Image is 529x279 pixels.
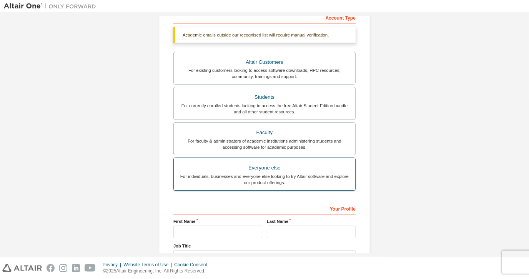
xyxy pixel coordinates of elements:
img: Altair One [4,2,100,10]
div: For existing customers looking to access software downloads, HPC resources, community, trainings ... [178,67,351,80]
div: Account Type [173,11,356,23]
div: Privacy [103,262,123,268]
img: altair_logo.svg [2,264,42,272]
div: Students [178,92,351,103]
div: Academic emails outside our recognised list will require manual verification. [173,27,356,43]
img: instagram.svg [59,264,67,272]
div: For currently enrolled students looking to access the free Altair Student Edition bundle and all ... [178,103,351,115]
p: © 2025 Altair Engineering, Inc. All Rights Reserved. [103,268,212,274]
img: facebook.svg [47,264,55,272]
label: Last Name [267,218,356,224]
div: Your Profile [173,202,356,214]
div: Faculty [178,127,351,138]
div: Website Terms of Use [123,262,174,268]
img: linkedin.svg [72,264,80,272]
div: Cookie Consent [174,262,211,268]
div: Altair Customers [178,57,351,68]
div: For faculty & administrators of academic institutions administering students and accessing softwa... [178,138,351,150]
label: Job Title [173,243,356,249]
img: youtube.svg [85,264,96,272]
div: Everyone else [178,163,351,173]
label: First Name [173,218,262,224]
div: For individuals, businesses and everyone else looking to try Altair software and explore our prod... [178,173,351,186]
